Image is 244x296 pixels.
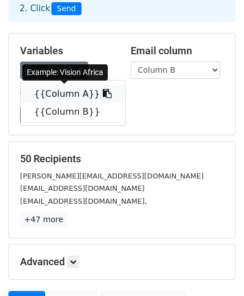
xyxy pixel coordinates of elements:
[131,45,224,57] h5: Email column
[20,256,224,268] h5: Advanced
[20,62,88,79] a: Copy/paste...
[188,242,244,296] iframe: Chat Widget
[20,213,67,227] a: +47 more
[21,103,125,121] a: {{Column B}}
[20,184,145,192] small: [EMAIL_ADDRESS][DOMAIN_NAME]
[20,153,224,165] h5: 50 Recipients
[20,172,204,180] small: [PERSON_NAME][EMAIL_ADDRESS][DOMAIN_NAME]
[21,85,125,103] a: {{Column A}}
[20,197,147,205] small: [EMAIL_ADDRESS][DOMAIN_NAME],
[22,64,108,81] div: Example: Vision Africa
[20,45,114,57] h5: Variables
[51,2,82,16] span: Send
